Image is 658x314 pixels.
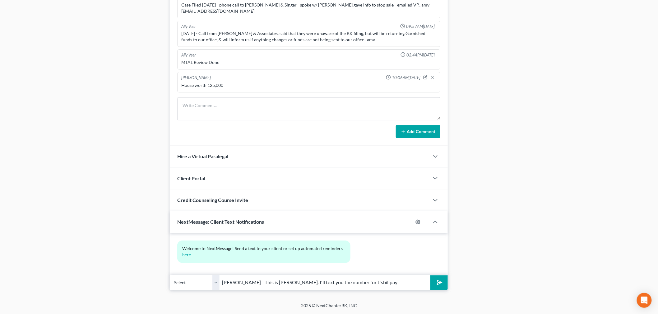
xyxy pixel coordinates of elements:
div: MTAL Review Done [181,59,436,65]
div: 2025 © NextChapterBK, INC [152,303,506,314]
div: Ally Veer [181,24,196,29]
div: House worth 125,000 [181,82,436,88]
div: Case Filed [DATE] - phone call to [PERSON_NAME] & Singer - spoke w/ [PERSON_NAME] gave info to st... [181,2,436,14]
div: [DATE] - Call from [PERSON_NAME] & Associates, said that they were unaware of the BK filing, but ... [181,30,436,43]
button: Add Comment [396,125,440,138]
span: Client Portal [177,176,205,182]
div: Open Intercom Messenger [637,293,652,308]
span: 10:06AM[DATE] [392,75,421,81]
span: 02:44PM[DATE] [407,52,435,58]
span: NextMessage: Client Text Notifications [177,219,264,225]
span: Hire a Virtual Paralegal [177,154,228,159]
span: 09:57AM[DATE] [406,24,435,29]
a: here [182,252,191,258]
span: Welcome to NextMessage! Send a text to your client or set up automated reminders [182,246,343,251]
input: Say something... [220,275,430,290]
span: Credit Counseling Course Invite [177,197,248,203]
div: [PERSON_NAME] [181,75,211,81]
div: Ally Veer [181,52,196,58]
